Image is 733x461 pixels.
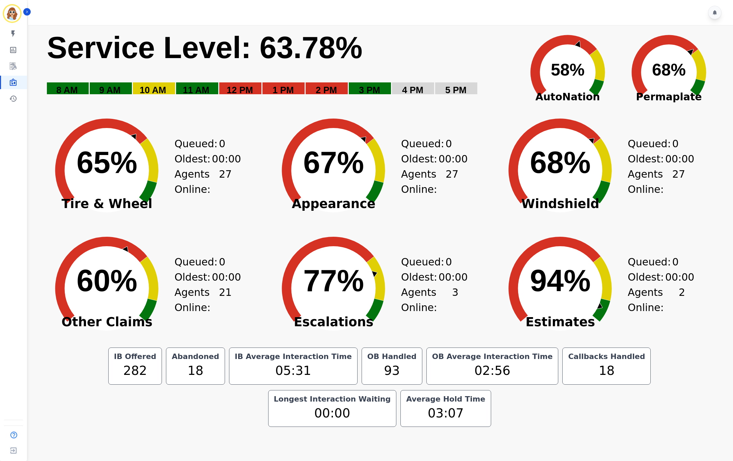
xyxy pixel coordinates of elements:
div: Agents Online: [401,285,458,315]
div: Oldest: [628,151,678,167]
div: Agents Online: [401,167,458,197]
span: Tire & Wheel [39,201,174,207]
div: OB Handled [366,352,418,361]
span: 27 [672,167,685,197]
span: Permaplate [618,89,720,104]
div: 18 [170,361,220,380]
div: Queued: [628,136,678,151]
img: Bordered avatar [4,5,20,22]
span: 00:00 [665,151,694,167]
div: Queued: [628,254,678,270]
text: 68% [652,60,686,79]
div: Agents Online: [628,285,685,315]
div: Oldest: [401,270,452,285]
text: 10 AM [140,85,166,95]
span: 0 [672,254,679,270]
text: Service Level: 63.78% [47,31,363,65]
text: 94% [530,264,591,298]
text: 4 PM [402,85,423,95]
span: 00:00 [439,151,468,167]
div: Longest Interaction Waiting [273,394,392,404]
span: 0 [219,254,225,270]
div: Agents Online: [174,285,232,315]
span: 00:00 [212,151,241,167]
div: Agents Online: [174,167,232,197]
div: IB Average Interaction Time [233,352,353,361]
text: 60% [77,264,137,298]
div: Queued: [174,254,225,270]
div: 93 [366,361,418,380]
span: 00:00 [212,270,241,285]
text: 1 PM [273,85,294,95]
div: Abandoned [170,352,220,361]
div: 00:00 [273,404,392,423]
div: Agents Online: [628,167,685,197]
text: 11 AM [183,85,209,95]
text: 9 AM [99,85,121,95]
text: 65% [77,146,137,179]
span: Other Claims [39,319,174,326]
span: 0 [219,136,225,151]
span: Estimates [493,319,628,326]
div: 18 [567,361,646,380]
span: Windshield [493,201,628,207]
div: 05:31 [233,361,353,380]
text: 58% [551,60,585,79]
div: Queued: [174,136,225,151]
div: OB Average Interaction Time [431,352,554,361]
span: Escalations [266,319,401,326]
div: 282 [113,361,158,380]
text: 3 PM [359,85,380,95]
text: 8 AM [56,85,78,95]
text: 68% [530,146,591,179]
div: 02:56 [431,361,554,380]
div: Oldest: [628,270,678,285]
span: AutoNation [517,89,618,104]
text: 5 PM [445,85,467,95]
div: Queued: [401,254,452,270]
div: Oldest: [174,151,225,167]
text: 12 PM [227,85,253,95]
text: 2 PM [316,85,337,95]
span: 0 [672,136,679,151]
span: 00:00 [665,270,694,285]
div: Oldest: [174,270,225,285]
div: 03:07 [405,404,486,423]
span: 3 [452,285,458,315]
div: IB Offered [113,352,158,361]
span: 0 [446,254,452,270]
div: Callbacks Handled [567,352,646,361]
span: 0 [446,136,452,151]
span: Appearance [266,201,401,207]
text: 77% [303,264,364,298]
span: 27 [219,167,232,197]
span: 00:00 [439,270,468,285]
div: Oldest: [401,151,452,167]
div: Queued: [401,136,452,151]
text: 67% [303,146,364,179]
div: Average Hold Time [405,394,486,404]
span: 2 [679,285,685,315]
svg: Service Level: 0% [46,29,513,105]
span: 21 [219,285,232,315]
span: 27 [446,167,458,197]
